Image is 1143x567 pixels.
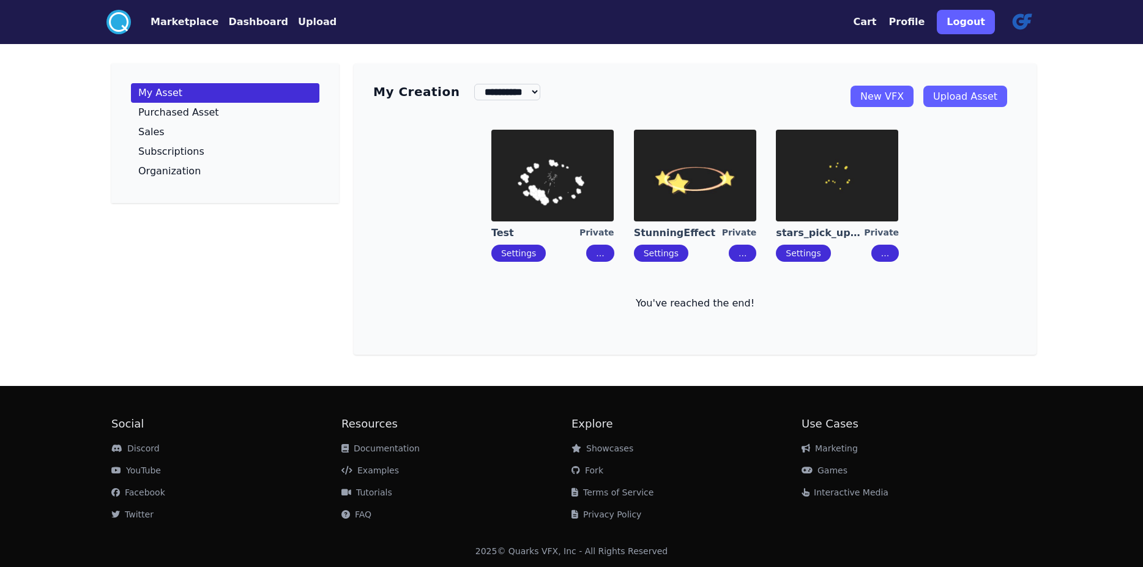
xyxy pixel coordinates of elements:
button: Settings [491,245,546,262]
a: Terms of Service [571,487,653,497]
img: imgAlt [634,130,756,221]
a: Settings [786,248,821,258]
div: 2025 © Quarks VFX, Inc - All Rights Reserved [475,545,668,557]
a: Dashboard [218,15,288,29]
a: Interactive Media [802,487,888,497]
a: stars_pick_up_boxes [776,226,864,240]
a: Purchased Asset [131,103,319,122]
a: Facebook [111,487,165,497]
img: profile [1007,7,1037,37]
h2: Use Cases [802,415,1032,432]
a: Test [491,226,579,240]
p: Subscriptions [138,147,204,157]
button: ... [586,245,614,262]
a: Marketing [802,443,858,453]
a: Examples [341,465,399,475]
a: New VFX [851,86,914,107]
a: YouTube [111,465,161,475]
a: Privacy Policy [571,510,641,519]
a: Twitter [111,510,154,519]
a: Marketplace [131,15,218,29]
button: Profile [889,15,925,29]
button: Upload [298,15,337,29]
p: Sales [138,127,165,137]
h3: My Creation [373,83,460,100]
a: Fork [571,465,603,475]
h2: Explore [571,415,802,432]
a: Discord [111,443,160,453]
p: You've reached the end! [373,296,1017,311]
button: Logout [937,10,995,34]
div: Private [864,226,899,240]
a: Upload Asset [923,86,1007,107]
a: FAQ [341,510,371,519]
a: Documentation [341,443,420,453]
a: Sales [131,122,319,142]
a: Subscriptions [131,142,319,161]
button: Cart [853,15,876,29]
button: Marketplace [151,15,218,29]
a: Showcases [571,443,633,453]
div: Private [579,226,614,240]
img: imgAlt [776,130,898,221]
a: Settings [644,248,679,258]
img: imgAlt [491,130,614,221]
h2: Resources [341,415,571,432]
a: My Asset [131,83,319,103]
div: Private [722,226,757,240]
a: StunningEffect [634,226,722,240]
button: Settings [634,245,688,262]
a: Organization [131,161,319,181]
h2: Social [111,415,341,432]
p: My Asset [138,88,182,98]
button: ... [729,245,756,262]
p: Organization [138,166,201,176]
a: Logout [937,5,995,39]
a: Games [802,465,847,475]
a: Settings [501,248,536,258]
button: Settings [776,245,830,262]
button: Dashboard [228,15,288,29]
button: ... [871,245,899,262]
a: Tutorials [341,487,392,497]
a: Upload [288,15,337,29]
p: Purchased Asset [138,108,219,117]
